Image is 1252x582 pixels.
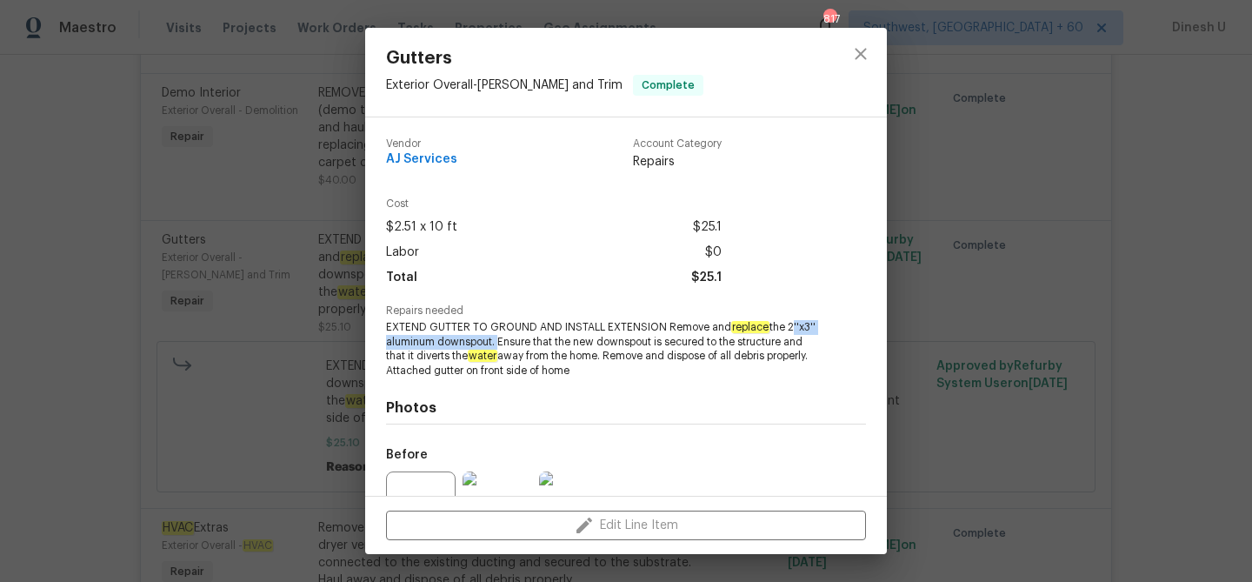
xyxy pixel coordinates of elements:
[386,240,419,265] span: Labor
[386,153,457,166] span: AJ Services
[386,215,457,240] span: $2.51 x 10 ft
[386,79,623,91] span: Exterior Overall - [PERSON_NAME] and Trim
[386,399,866,417] h4: Photos
[633,138,722,150] span: Account Category
[386,320,818,378] span: EXTEND GUTTER TO GROUND AND INSTALL EXTENSION Remove and the 2''x3'' aluminum downspout. Ensure t...
[705,240,722,265] span: $0
[823,10,836,28] div: 817
[840,33,882,75] button: close
[386,449,428,461] h5: Before
[731,321,769,333] em: replace
[693,215,722,240] span: $25.1
[386,265,417,291] span: Total
[468,350,497,362] em: water
[386,198,722,210] span: Cost
[386,305,866,317] span: Repairs needed
[691,265,722,291] span: $25.1
[635,77,702,94] span: Complete
[386,49,703,68] span: Gutters
[386,138,457,150] span: Vendor
[633,153,722,171] span: Repairs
